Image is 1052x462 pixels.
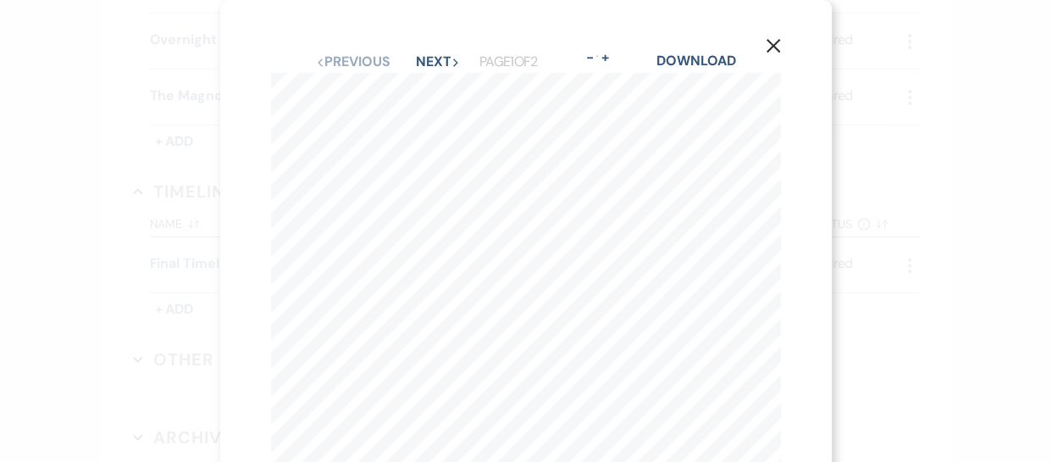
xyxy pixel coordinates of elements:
p: Page 1 of 2 [479,51,538,73]
a: Download [656,52,735,70]
button: - [583,51,596,64]
button: Next [416,55,460,69]
button: Previous [316,55,390,69]
button: + [598,51,612,64]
